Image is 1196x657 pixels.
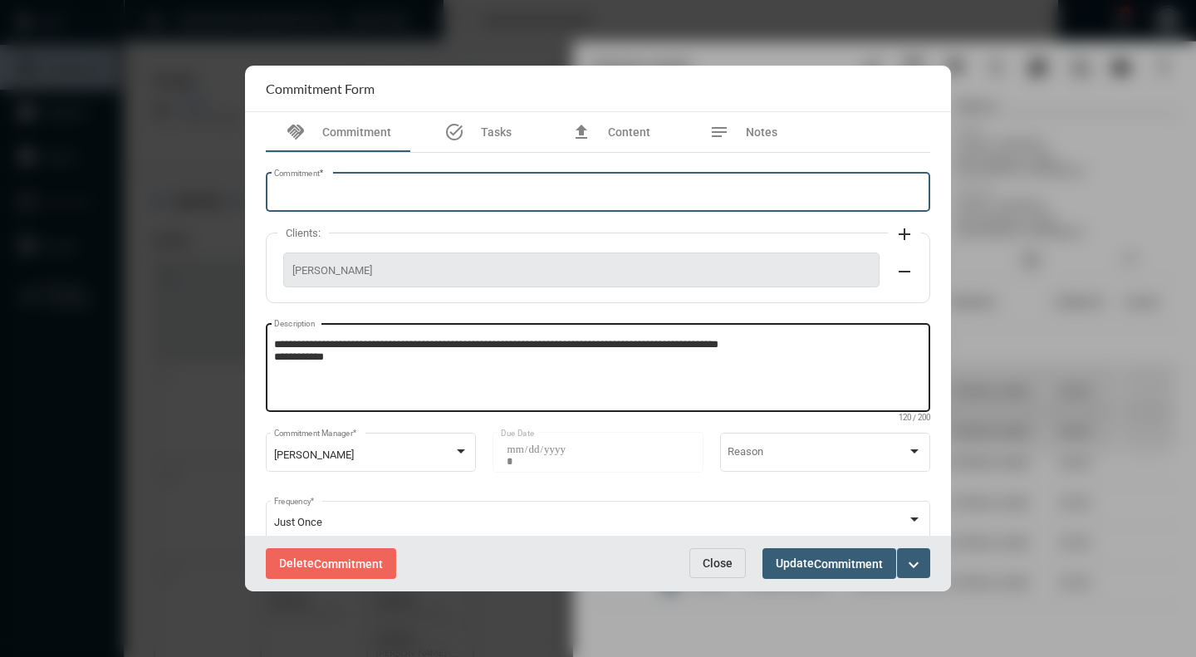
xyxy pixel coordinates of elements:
span: [PERSON_NAME] [292,264,870,277]
span: [PERSON_NAME] [274,449,354,461]
mat-icon: expand_more [904,555,924,575]
span: Tasks [481,125,512,139]
button: DeleteCommitment [266,548,396,579]
span: Commitment [322,125,391,139]
mat-icon: handshake [286,122,306,142]
mat-icon: notes [709,122,729,142]
span: Notes [746,125,777,139]
span: Close [703,556,733,570]
span: Delete [279,556,383,570]
button: Close [689,548,746,578]
span: Commitment [314,557,383,571]
span: Content [608,125,650,139]
mat-icon: remove [895,262,914,282]
span: Commitment [814,557,883,571]
span: Update [776,556,883,570]
mat-hint: 120 / 200 [899,414,930,423]
mat-icon: add [895,224,914,244]
mat-icon: file_upload [571,122,591,142]
button: UpdateCommitment [762,548,896,579]
label: Clients: [277,227,329,239]
h2: Commitment Form [266,81,375,96]
mat-icon: task_alt [444,122,464,142]
span: Just Once [274,516,322,528]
